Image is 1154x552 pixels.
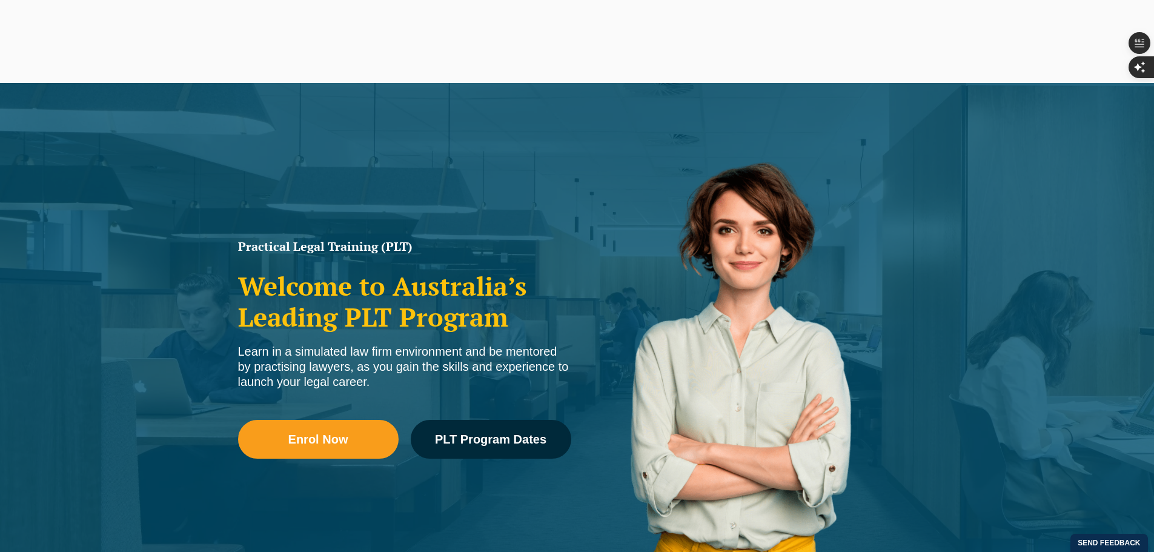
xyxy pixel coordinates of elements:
[238,420,399,459] a: Enrol Now
[238,271,571,332] h2: Welcome to Australia’s Leading PLT Program
[435,433,546,445] span: PLT Program Dates
[288,433,348,445] span: Enrol Now
[238,344,571,390] div: Learn in a simulated law firm environment and be mentored by practising lawyers, as you gain the ...
[411,420,571,459] a: PLT Program Dates
[238,241,571,253] h1: Practical Legal Training (PLT)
